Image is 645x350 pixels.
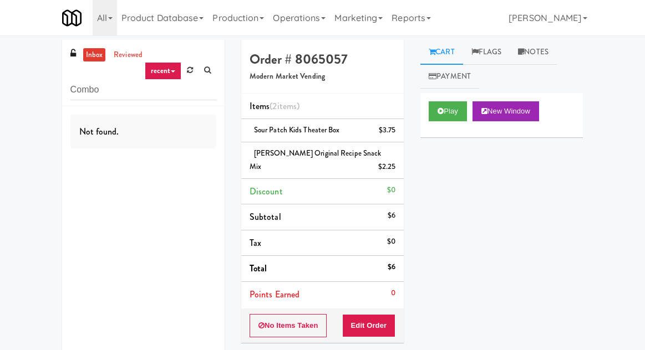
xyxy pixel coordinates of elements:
[277,100,297,112] ng-pluralize: items
[250,236,261,249] span: Tax
[250,148,382,172] span: [PERSON_NAME] Original Recipe Snack Mix
[342,314,396,337] button: Edit Order
[62,8,82,28] img: Micromart
[379,123,396,137] div: $3.75
[387,235,395,249] div: $0
[250,100,299,112] span: Items
[250,314,327,337] button: No Items Taken
[388,260,395,274] div: $6
[387,183,395,197] div: $0
[388,209,395,223] div: $6
[429,101,467,121] button: Play
[250,288,299,301] span: Points Earned
[145,62,181,80] a: recent
[463,40,510,65] a: Flags
[473,101,539,121] button: New Window
[391,286,395,300] div: 0
[510,40,557,65] a: Notes
[79,125,119,138] span: Not found.
[250,210,281,223] span: Subtotal
[250,262,267,275] span: Total
[420,40,463,65] a: Cart
[420,64,479,89] a: Payment
[250,73,395,81] h5: Modern Market Vending
[83,48,106,62] a: inbox
[254,125,340,135] span: Sour Patch Kids Theater Box
[70,80,216,100] input: Search vision orders
[270,100,299,112] span: (2 )
[111,48,145,62] a: reviewed
[250,185,283,198] span: Discount
[378,160,396,174] div: $2.25
[250,52,395,66] h4: Order # 8065057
